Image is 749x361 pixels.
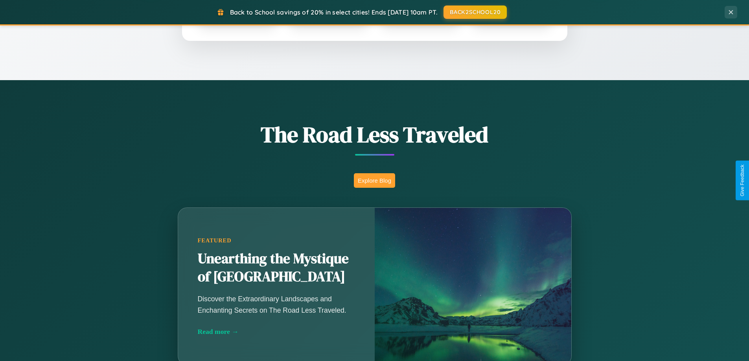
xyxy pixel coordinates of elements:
[198,293,355,315] p: Discover the Extraordinary Landscapes and Enchanting Secrets on The Road Less Traveled.
[139,119,611,150] h1: The Road Less Traveled
[198,250,355,286] h2: Unearthing the Mystique of [GEOGRAPHIC_DATA]
[198,328,355,336] div: Read more →
[198,237,355,244] div: Featured
[740,165,745,196] div: Give Feedback
[354,173,395,188] button: Explore Blog
[230,8,438,16] span: Back to School savings of 20% in select cities! Ends [DATE] 10am PT.
[444,5,507,19] button: BACK2SCHOOL20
